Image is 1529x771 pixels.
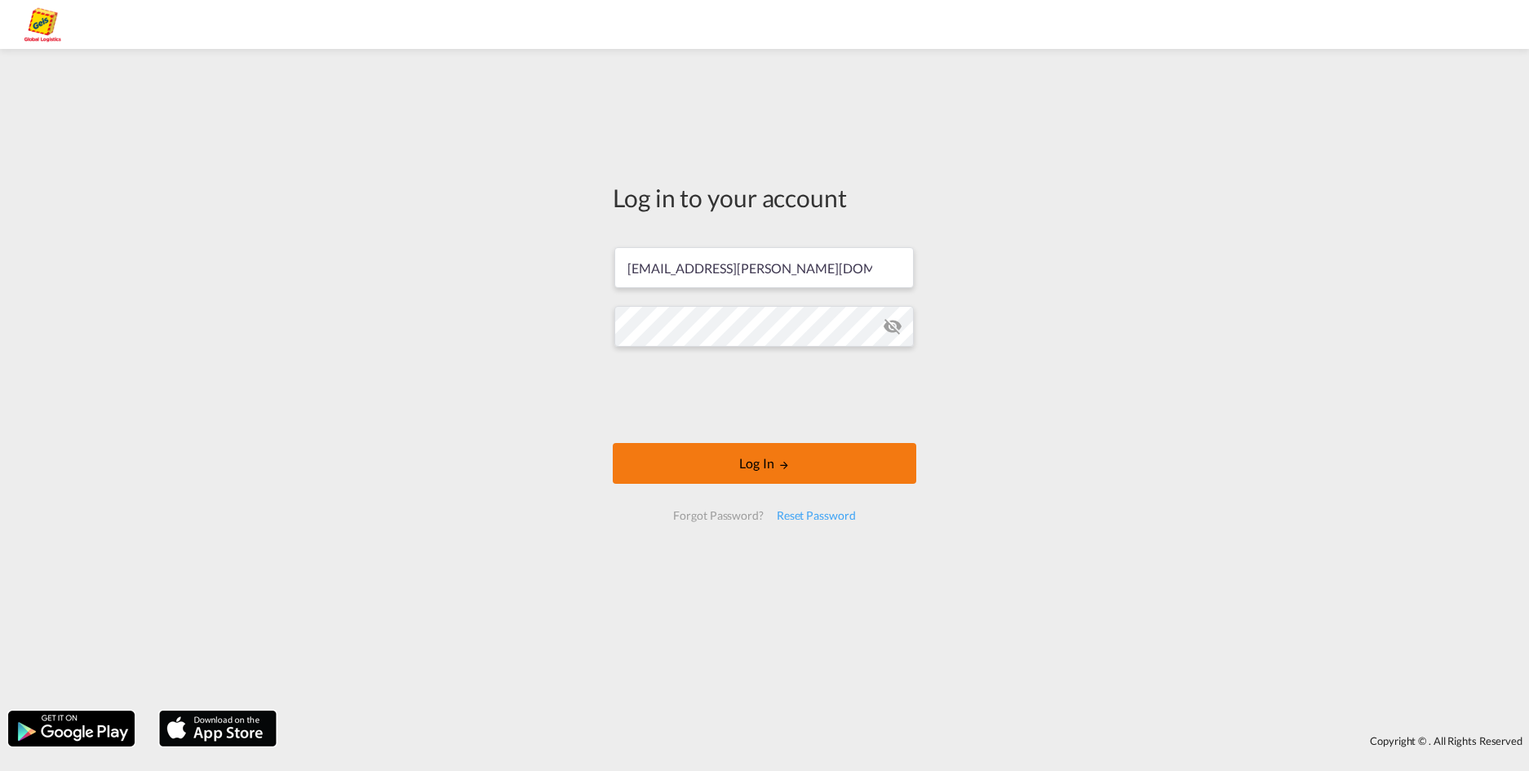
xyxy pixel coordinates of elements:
[7,709,136,748] img: google.png
[667,501,769,530] div: Forgot Password?
[614,247,914,288] input: Enter email/phone number
[613,443,916,484] button: LOGIN
[770,501,862,530] div: Reset Password
[157,709,278,748] img: apple.png
[640,363,889,427] iframe: reCAPTCHA
[883,317,902,336] md-icon: icon-eye-off
[24,7,61,43] img: a2a4a140666c11eeab5485e577415959.png
[613,180,916,215] div: Log in to your account
[285,727,1529,755] div: Copyright © . All Rights Reserved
